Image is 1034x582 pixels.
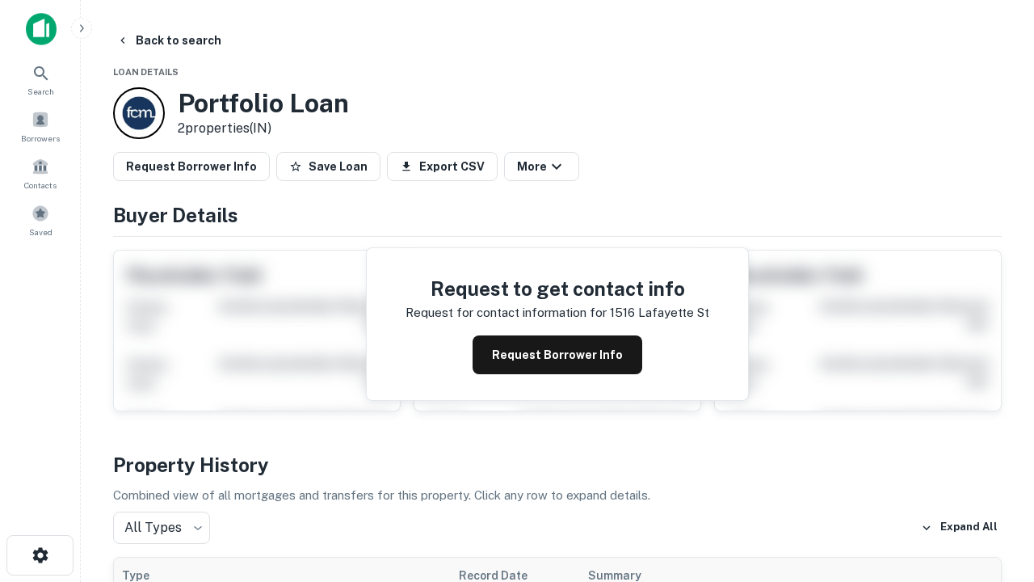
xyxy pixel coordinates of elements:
a: Search [5,57,76,101]
iframe: Chat Widget [953,453,1034,530]
button: Request Borrower Info [473,335,642,374]
p: 2 properties (IN) [178,119,349,138]
h4: Property History [113,450,1002,479]
button: Export CSV [387,152,498,181]
button: Save Loan [276,152,380,181]
h4: Request to get contact info [406,274,709,303]
button: More [504,152,579,181]
p: 1516 lafayette st [610,303,709,323]
button: Expand All [917,516,1002,540]
span: Borrowers [21,132,60,145]
img: capitalize-icon.png [26,13,57,45]
p: Combined view of all mortgages and transfers for this property. Click any row to expand details. [113,486,1002,505]
span: Saved [29,226,53,238]
a: Borrowers [5,104,76,148]
span: Loan Details [113,67,179,77]
a: Saved [5,198,76,242]
h3: Portfolio Loan [178,88,349,119]
p: Request for contact information for [406,303,607,323]
span: Search [27,85,54,98]
a: Contacts [5,151,76,195]
span: Contacts [24,179,57,192]
div: All Types [113,512,210,544]
button: Back to search [110,26,228,55]
button: Request Borrower Info [113,152,270,181]
h4: Buyer Details [113,200,1002,230]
